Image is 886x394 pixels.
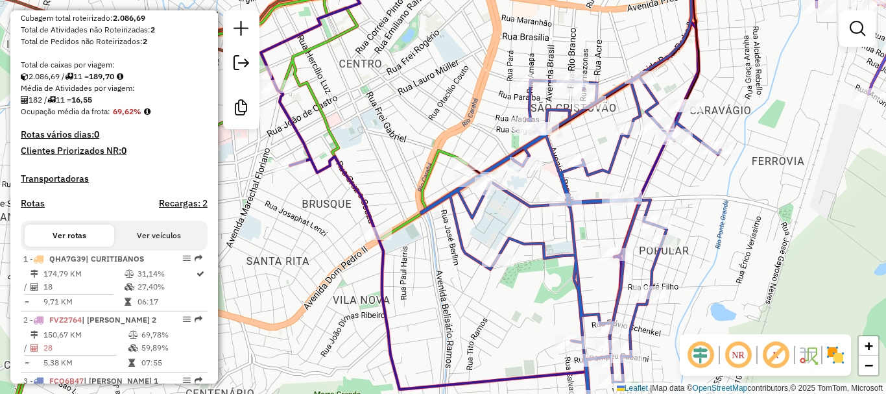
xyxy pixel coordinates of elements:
i: Total de rotas [47,96,56,104]
span: QHA7G39 [49,254,86,264]
span: 3 - [23,376,158,386]
i: Total de Atividades [30,283,38,291]
td: / [23,280,30,293]
button: Ver veículos [114,225,204,247]
td: / [23,341,30,354]
span: FVZ2764 [49,315,82,325]
span: Ocultar NR [723,339,754,371]
i: Tempo total em rota [125,298,131,306]
a: Exportar sessão [228,50,254,79]
i: Tempo total em rota [128,359,135,367]
a: Criar modelo [228,95,254,124]
a: Zoom out [859,356,878,375]
div: Map data © contributors,© 2025 TomTom, Microsoft [614,383,886,394]
span: Ocupação média da frota: [21,106,110,116]
span: FCO6B47 [49,376,84,386]
h4: Transportadoras [21,173,208,184]
i: Total de Atividades [21,96,29,104]
i: Rota otimizada [197,270,204,278]
i: Total de rotas [65,73,73,80]
td: = [23,356,30,369]
em: Média calculada utilizando a maior ocupação (%Peso ou %Cubagem) de cada rota da sessão. Rotas cro... [144,108,150,116]
button: Ver rotas [25,225,114,247]
i: Distância Total [30,331,38,339]
span: 1 - [23,254,144,264]
td: 28 [43,341,128,354]
span: Exibir rótulo [760,339,791,371]
em: Rota exportada [195,376,202,384]
strong: 2 [150,25,155,34]
span: | [PERSON_NAME] 2 [82,315,156,325]
td: 31,14% [137,267,195,280]
div: Total de Pedidos não Roteirizados: [21,36,208,47]
td: 59,89% [141,341,202,354]
em: Opções [183,315,191,323]
a: Nova sessão e pesquisa [228,16,254,45]
h4: Clientes Priorizados NR: [21,145,208,156]
em: Rota exportada [195,254,202,262]
td: 5,38 KM [43,356,128,369]
span: | CURITIBANOS [86,254,144,264]
h4: Recargas: 2 [159,198,208,209]
a: Exibir filtros [844,16,870,42]
a: OpenStreetMap [693,384,748,393]
td: 07:55 [141,356,202,369]
span: − [865,357,873,373]
a: Zoom in [859,336,878,356]
em: Opções [183,254,191,262]
strong: 0 [94,129,99,140]
td: 69,78% [141,328,202,341]
a: Rotas [21,198,45,209]
div: 2.086,69 / 11 = [21,71,208,82]
span: | [650,384,652,393]
i: % de utilização do peso [128,331,138,339]
i: Distância Total [30,270,38,278]
td: 18 [43,280,124,293]
i: % de utilização da cubagem [125,283,134,291]
span: 2 - [23,315,156,325]
img: Exibir/Ocultar setores [825,345,846,365]
i: % de utilização da cubagem [128,344,138,352]
em: Rota exportada [195,315,202,323]
td: 174,79 KM [43,267,124,280]
td: 150,67 KM [43,328,128,341]
strong: 16,55 [71,95,92,105]
td: 9,71 KM [43,295,124,308]
div: Total de caixas por viagem: [21,59,208,71]
img: Fluxo de ruas [798,345,819,365]
td: = [23,295,30,308]
strong: 2.086,69 [113,13,145,23]
span: | [PERSON_NAME] 1 [84,376,158,386]
span: + [865,338,873,354]
div: Média de Atividades por viagem: [21,82,208,94]
i: Total de Atividades [30,344,38,352]
a: Leaflet [617,384,648,393]
h4: Rotas vários dias: [21,129,208,140]
i: % de utilização do peso [125,270,134,278]
i: Meta Caixas/viagem: 1,00 Diferença: 188,70 [117,73,123,80]
strong: 69,62% [113,106,141,116]
td: 27,40% [137,280,195,293]
strong: 0 [121,145,126,156]
i: Cubagem total roteirizado [21,73,29,80]
strong: 2 [143,36,147,46]
div: 182 / 11 = [21,94,208,106]
div: Total de Atividades não Roteirizadas: [21,24,208,36]
span: Ocultar deslocamento [685,339,716,371]
div: Cubagem total roteirizado: [21,12,208,24]
em: Opções [183,376,191,384]
td: 06:17 [137,295,195,308]
strong: 189,70 [89,71,114,81]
